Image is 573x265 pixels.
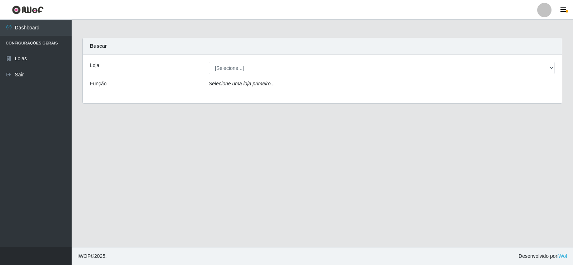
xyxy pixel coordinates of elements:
[12,5,44,14] img: CoreUI Logo
[90,80,107,87] label: Função
[90,62,99,69] label: Loja
[519,252,567,260] span: Desenvolvido por
[557,253,567,259] a: iWof
[77,252,107,260] span: © 2025 .
[90,43,107,49] strong: Buscar
[77,253,91,259] span: IWOF
[209,81,275,86] i: Selecione uma loja primeiro...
